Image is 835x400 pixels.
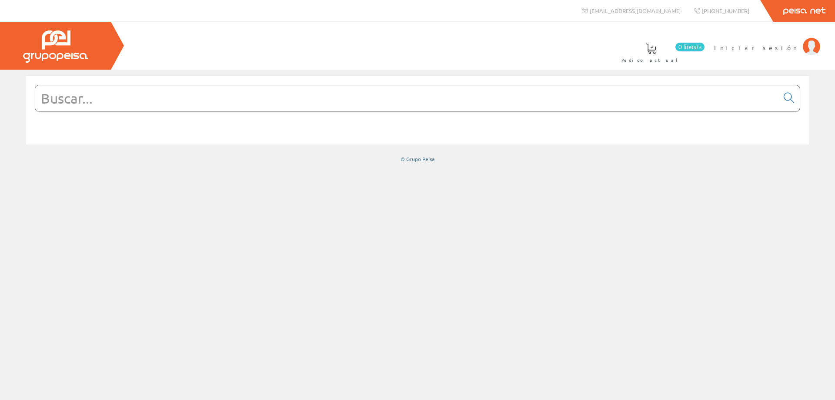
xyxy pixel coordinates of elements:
[621,56,681,64] span: Pedido actual
[714,43,798,52] span: Iniciar sesión
[23,30,88,63] img: Grupo Peisa
[675,43,705,51] span: 0 línea/s
[35,85,778,111] input: Buscar...
[702,7,749,14] span: [PHONE_NUMBER]
[714,36,820,44] a: Iniciar sesión
[26,155,809,163] div: © Grupo Peisa
[590,7,681,14] span: [EMAIL_ADDRESS][DOMAIN_NAME]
